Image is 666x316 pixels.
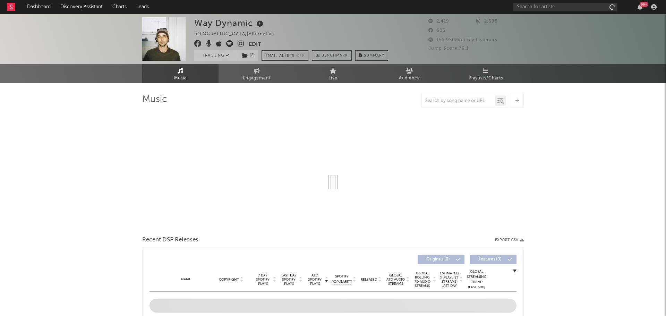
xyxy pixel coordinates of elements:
a: Audience [371,64,447,83]
button: Features(0) [470,255,516,264]
span: 7 Day Spotify Plays [254,273,272,286]
span: Last Day Spotify Plays [280,273,298,286]
div: Global Streaming Trend (Last 60D) [466,269,487,290]
div: [GEOGRAPHIC_DATA] | Alternative [194,30,282,39]
span: Global Rolling 7D Audio Streams [413,271,432,288]
div: Way Dynamic [194,17,265,29]
span: Engagement [243,74,271,83]
span: 156,950 Monthly Listeners [428,38,497,42]
input: Search for artists [513,3,617,11]
span: Recent DSP Releases [142,236,198,244]
button: Email AlertsOff [262,50,308,61]
span: 2,698 [476,19,498,24]
button: Originals(0) [418,255,464,264]
span: Live [328,74,338,83]
span: ( 2 ) [238,50,258,61]
button: (2) [238,50,258,61]
span: 605 [428,28,445,33]
span: Music [174,74,187,83]
span: Audience [399,74,420,83]
button: Tracking [194,50,238,61]
a: Benchmark [312,50,352,61]
span: Estimated % Playlist Streams Last Day [439,271,459,288]
span: Jump Score: 79.1 [428,46,469,51]
span: Released [361,277,377,282]
span: Originals ( 0 ) [422,257,454,262]
div: Name [163,277,209,282]
a: Engagement [219,64,295,83]
a: Live [295,64,371,83]
button: Edit [249,40,261,49]
a: Music [142,64,219,83]
span: Features ( 0 ) [474,257,506,262]
span: Playlists/Charts [469,74,503,83]
em: Off [296,54,305,58]
span: Summary [364,54,384,58]
input: Search by song name or URL [422,98,495,104]
a: Playlists/Charts [447,64,524,83]
span: Benchmark [322,52,348,60]
button: Export CSV [495,238,524,242]
span: Spotify Popularity [332,274,352,284]
span: Copyright [219,277,239,282]
span: ATD Spotify Plays [306,273,324,286]
span: 2,419 [428,19,449,24]
span: Global ATD Audio Streams [386,273,405,286]
div: 99 + [640,2,648,7]
button: Summary [355,50,388,61]
button: 99+ [638,4,642,10]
